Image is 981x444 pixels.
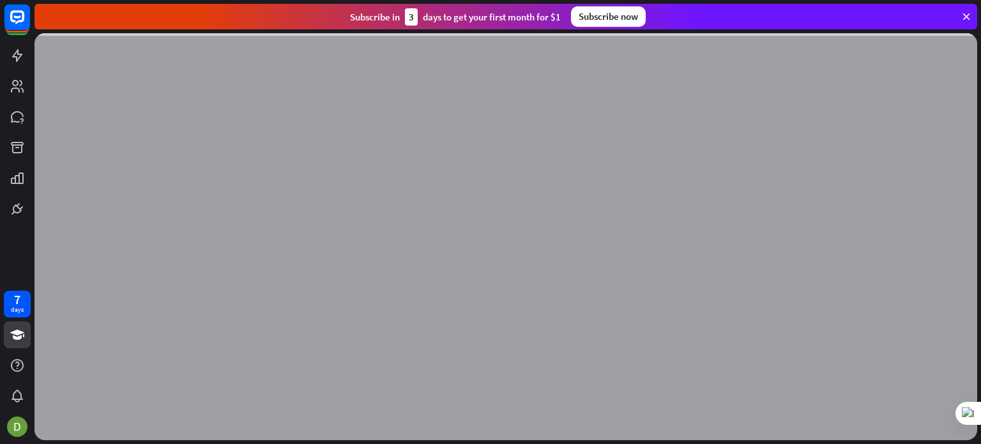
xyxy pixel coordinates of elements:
div: Subscribe in days to get your first month for $1 [350,8,561,26]
div: 3 [405,8,418,26]
div: Subscribe now [571,6,646,27]
a: 7 days [4,291,31,318]
div: days [11,305,24,314]
div: 7 [14,294,20,305]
